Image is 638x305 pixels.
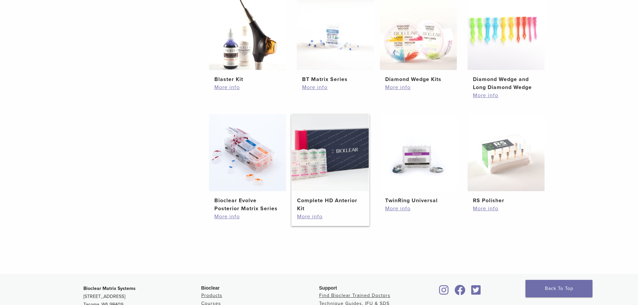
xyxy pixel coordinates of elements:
h2: TwinRing Universal [385,197,451,205]
a: More info [302,83,368,91]
h2: RS Polisher [473,197,539,205]
a: More info [214,213,281,221]
img: TwinRing Universal [380,114,457,191]
a: More info [385,83,451,91]
h2: BT Matrix Series [302,75,368,83]
a: Bioclear [452,289,468,296]
img: RS Polisher [468,114,545,191]
h2: Diamond Wedge and Long Diamond Wedge [473,75,539,91]
a: More info [473,91,539,99]
span: Support [319,285,337,291]
h2: Diamond Wedge Kits [385,75,451,83]
a: Bioclear [437,289,451,296]
a: More info [297,213,363,221]
a: Back To Top [525,280,592,297]
a: RS PolisherRS Polisher [467,114,545,205]
strong: Bioclear Matrix Systems [83,286,136,291]
span: Bioclear [201,285,220,291]
a: Complete HD Anterior KitComplete HD Anterior Kit [291,114,369,213]
h2: Blaster Kit [214,75,281,83]
a: More info [385,205,451,213]
h2: Bioclear Evolve Posterior Matrix Series [214,197,281,213]
h2: Complete HD Anterior Kit [297,197,363,213]
img: Bioclear Evolve Posterior Matrix Series [209,114,286,191]
a: Bioclear [469,289,483,296]
a: Products [201,293,222,298]
img: Complete HD Anterior Kit [292,114,369,191]
a: More info [214,83,281,91]
a: Find Bioclear Trained Doctors [319,293,391,298]
a: TwinRing UniversalTwinRing Universal [379,114,457,205]
a: More info [473,205,539,213]
a: Bioclear Evolve Posterior Matrix SeriesBioclear Evolve Posterior Matrix Series [209,114,287,213]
